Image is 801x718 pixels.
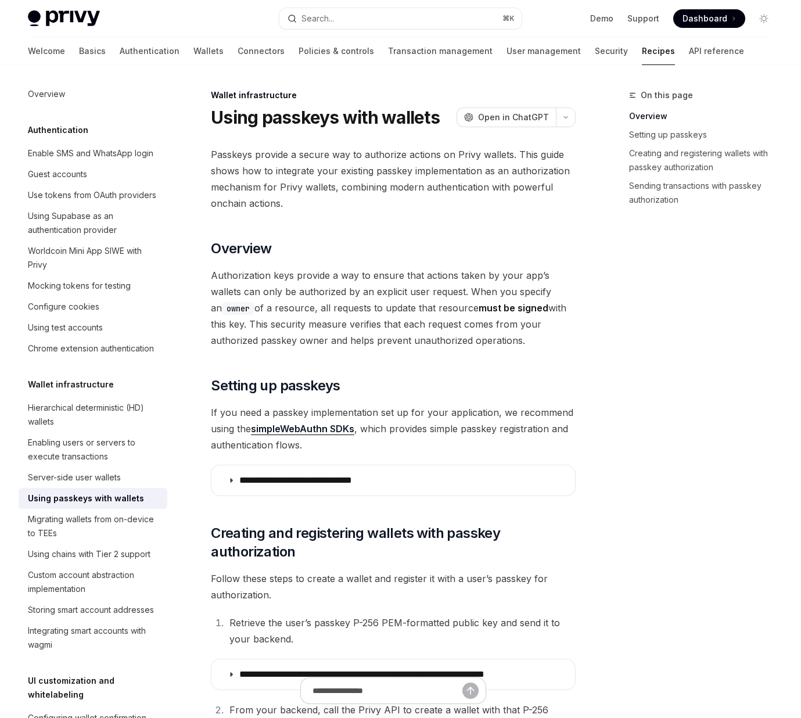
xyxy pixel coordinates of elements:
div: Integrating smart accounts with wagmi [28,624,160,652]
input: Ask a question... [313,678,462,703]
a: simpleWebAuthn SDKs [251,423,354,435]
div: Chrome extension authentication [28,342,154,356]
a: Security [595,37,628,65]
a: Authentication [120,37,179,65]
span: If you need a passkey implementation set up for your application, we recommend using the , which ... [211,404,576,453]
code: owner [222,302,254,315]
span: On this page [641,88,693,102]
div: Wallet infrastructure [211,89,576,101]
a: Configure cookies [19,296,167,317]
a: Custom account abstraction implementation [19,565,167,599]
div: Server-side user wallets [28,471,121,484]
a: Setting up passkeys [629,125,782,144]
h5: Authentication [28,123,88,137]
a: Policies & controls [299,37,374,65]
a: Dashboard [673,9,745,28]
div: Hierarchical deterministic (HD) wallets [28,401,160,429]
span: Setting up passkeys [211,376,340,395]
a: Using Supabase as an authentication provider [19,206,167,240]
h5: Wallet infrastructure [28,378,114,392]
div: Storing smart account addresses [28,603,154,617]
a: User management [507,37,581,65]
div: Overview [28,87,65,101]
div: Using passkeys with wallets [28,491,144,505]
div: Search... [301,12,334,26]
a: Support [627,13,659,24]
a: Storing smart account addresses [19,599,167,620]
a: Transaction management [388,37,493,65]
a: Migrating wallets from on-device to TEEs [19,509,167,544]
div: Configure cookies [28,300,99,314]
span: Open in ChatGPT [478,112,549,123]
a: Sending transactions with passkey authorization [629,177,782,209]
span: Passkeys provide a secure way to authorize actions on Privy wallets. This guide shows how to inte... [211,146,576,211]
a: Creating and registering wallets with passkey authorization [629,144,782,177]
a: Recipes [642,37,675,65]
a: Server-side user wallets [19,467,167,488]
a: Using passkeys with wallets [19,488,167,509]
span: Dashboard [683,13,727,24]
div: Using test accounts [28,321,103,335]
button: Toggle dark mode [755,9,773,28]
a: Hierarchical deterministic (HD) wallets [19,397,167,432]
img: light logo [28,10,100,27]
a: Use tokens from OAuth providers [19,185,167,206]
div: Enable SMS and WhatsApp login [28,146,153,160]
a: Guest accounts [19,164,167,185]
div: Worldcoin Mini App SIWE with Privy [28,244,160,272]
a: Integrating smart accounts with wagmi [19,620,167,655]
span: ⌘ K [502,14,515,23]
button: Open search [279,8,522,29]
a: Worldcoin Mini App SIWE with Privy [19,240,167,275]
a: Enabling users or servers to execute transactions [19,432,167,467]
div: Mocking tokens for testing [28,279,131,293]
a: Using test accounts [19,317,167,338]
a: Using chains with Tier 2 support [19,544,167,565]
span: Authorization keys provide a way to ensure that actions taken by your app’s wallets can only be a... [211,267,576,349]
a: Mocking tokens for testing [19,275,167,296]
button: Open in ChatGPT [457,107,556,127]
div: Using Supabase as an authentication provider [28,209,160,237]
span: Creating and registering wallets with passkey authorization [211,524,576,561]
h1: Using passkeys with wallets [211,107,440,128]
a: Overview [19,84,167,105]
button: Send message [462,683,479,699]
a: Chrome extension authentication [19,338,167,359]
a: Welcome [28,37,65,65]
div: Guest accounts [28,167,87,181]
a: Overview [629,107,782,125]
span: Follow these steps to create a wallet and register it with a user’s passkey for authorization. [211,570,576,603]
a: Demo [590,13,613,24]
div: Migrating wallets from on-device to TEEs [28,512,160,540]
a: Connectors [238,37,285,65]
a: API reference [689,37,744,65]
div: Use tokens from OAuth providers [28,188,156,202]
h5: UI customization and whitelabeling [28,674,167,702]
strong: must be signed [479,302,548,314]
div: Using chains with Tier 2 support [28,547,150,561]
li: Retrieve the user’s passkey P-256 PEM-formatted public key and send it to your backend. [226,615,576,647]
a: Wallets [193,37,224,65]
span: Overview [211,239,271,258]
div: Enabling users or servers to execute transactions [28,436,160,464]
a: Basics [79,37,106,65]
a: Enable SMS and WhatsApp login [19,143,167,164]
div: Custom account abstraction implementation [28,568,160,596]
